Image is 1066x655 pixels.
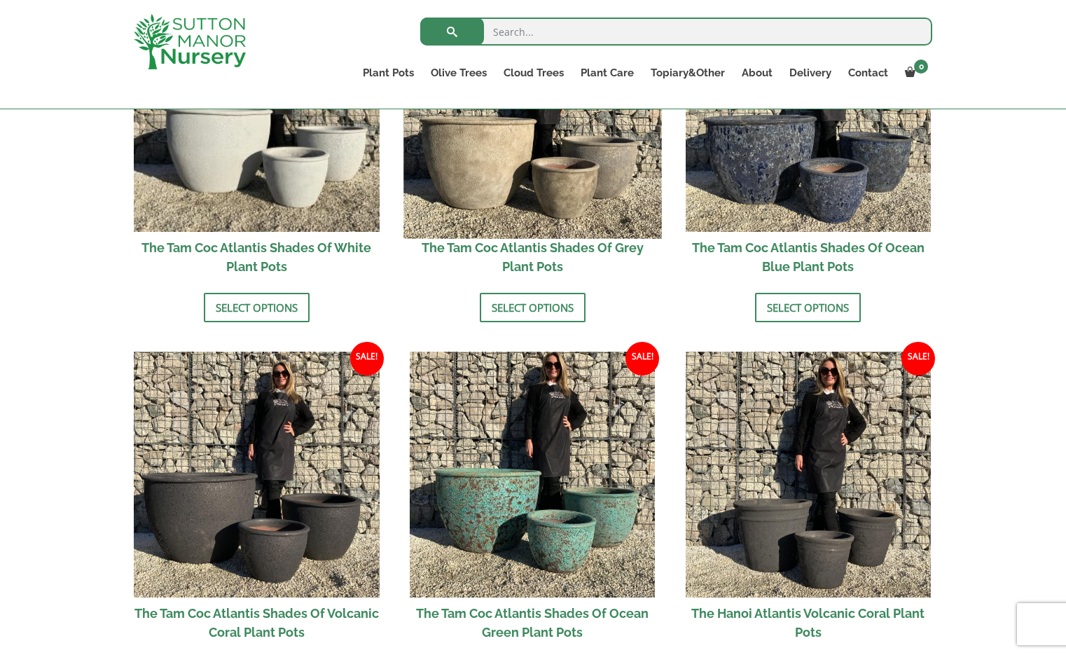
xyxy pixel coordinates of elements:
h2: The Tam Coc Atlantis Shades Of Ocean Green Plant Pots [410,598,656,648]
a: Topiary&Other [642,63,733,83]
a: Plant Care [572,63,642,83]
a: Select options for “The Tam Coc Atlantis Shades Of Grey Plant Pots” [480,293,586,322]
h2: The Hanoi Atlantis Volcanic Coral Plant Pots [686,598,932,648]
input: Search... [420,18,932,46]
a: Sale! The Tam Coc Atlantis Shades Of Volcanic Coral Plant Pots [134,352,380,648]
a: Olive Trees [422,63,495,83]
a: Select options for “The Tam Coc Atlantis Shades Of Ocean Blue Plant Pots” [755,293,861,322]
a: Contact [840,63,897,83]
a: Select options for “The Tam Coc Atlantis Shades Of White Plant Pots” [204,293,310,322]
span: 0 [914,60,928,74]
a: Plant Pots [354,63,422,83]
a: 0 [897,63,932,83]
h2: The Tam Coc Atlantis Shades Of Grey Plant Pots [410,232,656,282]
img: The Tam Coc Atlantis Shades Of Volcanic Coral Plant Pots [134,352,380,598]
h2: The Tam Coc Atlantis Shades Of White Plant Pots [134,232,380,282]
a: Sale! The Hanoi Atlantis Volcanic Coral Plant Pots [686,352,932,648]
h2: The Tam Coc Atlantis Shades Of Ocean Blue Plant Pots [686,232,932,282]
img: logo [134,14,246,69]
img: The Hanoi Atlantis Volcanic Coral Plant Pots [686,352,932,598]
span: Sale! [625,342,659,375]
a: Sale! The Tam Coc Atlantis Shades Of Ocean Green Plant Pots [410,352,656,648]
h2: The Tam Coc Atlantis Shades Of Volcanic Coral Plant Pots [134,598,380,648]
img: The Tam Coc Atlantis Shades Of Ocean Green Plant Pots [410,352,656,598]
a: Cloud Trees [495,63,572,83]
a: Delivery [781,63,840,83]
span: Sale! [350,342,384,375]
span: Sale! [901,342,935,375]
a: About [733,63,781,83]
